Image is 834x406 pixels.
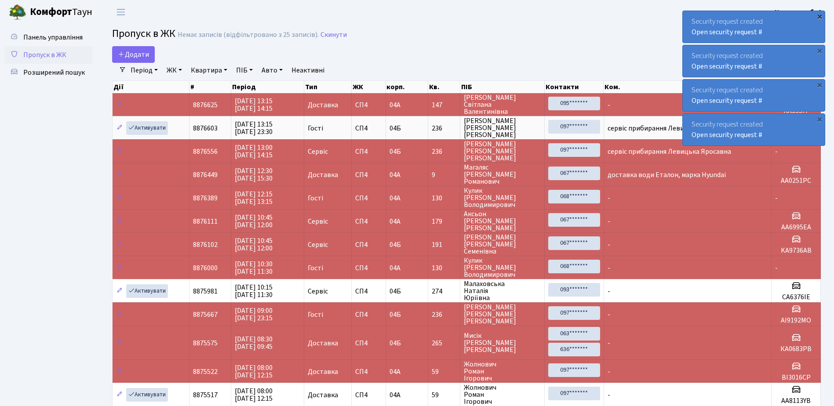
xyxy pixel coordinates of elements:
[390,147,401,156] span: 04Б
[193,193,218,203] span: 8876389
[258,63,286,78] a: Авто
[4,29,92,46] a: Панель управління
[608,263,610,273] span: -
[235,189,273,207] span: [DATE] 12:15 [DATE] 13:15
[390,193,401,203] span: 04А
[775,373,817,382] h5: ВІ3016СР
[193,286,218,296] span: 8875981
[608,367,610,377] span: -
[608,310,610,319] span: -
[692,130,762,140] a: Open security request #
[815,46,824,55] div: ×
[308,195,323,202] span: Гості
[464,234,541,255] span: [PERSON_NAME] [PERSON_NAME] Семенівна
[355,171,382,178] span: СП4
[178,31,319,39] div: Немає записів (відфільтровано з 25 записів).
[608,170,726,180] span: доставка води Еталон, марка Hyundai
[193,310,218,319] span: 8875667
[163,63,186,78] a: ЖК
[235,363,273,380] span: [DATE] 08:00 [DATE] 12:15
[432,148,457,155] span: 236
[126,121,168,135] a: Активувати
[193,123,218,133] span: 8876603
[460,81,545,93] th: ПІБ
[193,367,218,377] span: 8875522
[235,386,273,403] span: [DATE] 08:00 [DATE] 12:15
[432,288,457,295] span: 274
[355,148,382,155] span: СП4
[464,304,541,325] span: [PERSON_NAME] [PERSON_NAME] [PERSON_NAME]
[432,311,457,318] span: 236
[352,81,386,93] th: ЖК
[308,311,323,318] span: Гості
[308,265,323,272] span: Гості
[815,80,824,89] div: ×
[187,63,231,78] a: Квартира
[126,284,168,298] a: Активувати
[9,4,26,21] img: logo.png
[355,265,382,272] span: СП4
[390,367,401,377] span: 04А
[118,50,149,59] span: Додати
[432,195,457,202] span: 130
[193,263,218,273] span: 8876000
[683,11,825,43] div: Security request created
[464,187,541,208] span: Кулик [PERSON_NAME] Володимирович
[464,361,541,382] span: Жолнович Роман Ігорович
[235,96,273,113] span: [DATE] 13:15 [DATE] 14:15
[355,218,382,225] span: СП4
[775,7,823,17] b: Консьєрж б. 4.
[235,306,273,323] span: [DATE] 09:00 [DATE] 23:15
[464,384,541,405] span: Жолнович Роман Ігорович
[692,62,762,71] a: Open security request #
[355,101,382,109] span: СП4
[432,218,457,225] span: 179
[692,27,762,37] a: Open security request #
[608,100,610,110] span: -
[355,340,382,347] span: СП4
[308,148,328,155] span: Сервіс
[189,81,231,93] th: #
[304,81,351,93] th: Тип
[775,345,817,353] h5: КА0683РВ
[193,240,218,250] span: 8876102
[775,177,817,185] h5: АА0251РС
[355,288,382,295] span: СП4
[608,193,610,203] span: -
[308,125,323,132] span: Гості
[815,115,824,123] div: ×
[308,391,338,399] span: Доставка
[193,390,218,400] span: 8875517
[608,147,731,156] span: сервіс прибирання Левицька Яросавна
[193,100,218,110] span: 8876625
[390,263,401,273] span: 04А
[308,368,338,375] span: Доставка
[355,391,382,399] span: СП4
[390,170,401,180] span: 04А
[464,164,541,185] span: Магаляс [PERSON_NAME] Романович
[308,241,328,248] span: Сервіс
[683,45,825,77] div: Security request created
[390,338,401,348] span: 04Б
[30,5,92,20] span: Таун
[390,310,401,319] span: 04Б
[235,334,273,352] span: [DATE] 08:30 [DATE] 09:45
[127,63,161,78] a: Період
[464,280,541,301] span: Малаховська Наталія Юріївна
[390,286,401,296] span: 04Б
[608,390,610,400] span: -
[23,50,66,60] span: Пропуск в ЖК
[815,12,824,21] div: ×
[235,213,273,230] span: [DATE] 10:45 [DATE] 12:00
[432,101,457,109] span: 147
[112,46,155,63] a: Додати
[775,193,778,203] span: -
[355,241,382,248] span: СП4
[775,7,823,18] a: Консьєрж б. 4.
[355,125,382,132] span: СП4
[775,246,817,255] h5: KA9736AB
[308,340,338,347] span: Доставка
[390,390,401,400] span: 04А
[193,147,218,156] span: 8876556
[390,240,401,250] span: 04Б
